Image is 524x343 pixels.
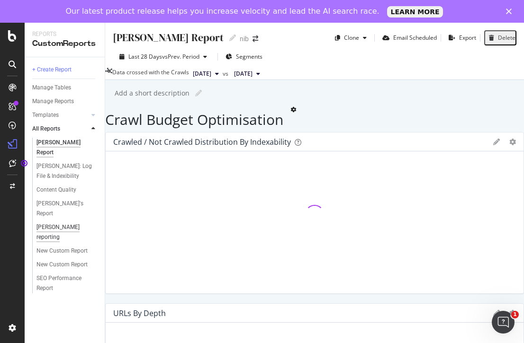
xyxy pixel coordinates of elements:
[506,9,515,14] div: Close
[253,35,258,42] div: arrow-right-arrow-left
[36,199,90,219] div: Jack's Report
[236,53,262,61] span: Segments
[113,137,291,147] div: Crawled / Not Crawled Distribution By Indexability
[240,34,249,44] div: nib
[32,38,97,49] div: CustomReports
[162,53,199,61] span: vs Prev. Period
[32,97,74,106] div: Manage Reports
[193,70,211,78] span: 2025 Aug. 8th
[229,35,236,41] i: Edit report name
[445,30,476,45] button: Export
[459,34,476,42] div: Export
[36,199,98,219] a: [PERSON_NAME]'s Report
[105,112,283,127] h2: Crawl Budget Optimisation
[113,30,224,45] div: [PERSON_NAME] Report
[36,185,98,195] a: Content Quality
[230,68,264,79] button: [DATE]
[511,311,519,318] span: 1
[393,34,437,42] div: Email Scheduled
[113,52,214,61] button: Last 28 DaysvsPrev. Period
[36,138,90,158] div: Callan's Report
[36,260,88,270] div: New Custom Report
[36,222,98,242] a: [PERSON_NAME] reporting
[128,53,162,61] span: Last 28 Days
[36,185,76,195] div: Content Quality
[36,138,98,158] a: [PERSON_NAME] Report
[36,161,98,181] a: [PERSON_NAME]: Log File & Indexibility
[492,311,515,334] iframe: Intercom live chat
[32,97,98,106] a: Manage Reports
[32,30,97,38] div: Reports
[36,161,93,181] div: Callan: Log File & Indexibility
[32,110,89,120] a: Templates
[36,260,98,270] a: New Custom Report
[223,70,230,78] span: vs
[291,107,297,113] div: gear
[113,308,166,318] div: URLs by Depth
[36,246,98,256] a: New Custom Report
[195,90,202,97] i: Edit report name
[484,30,516,45] button: Delete
[222,49,266,64] button: Segments
[387,6,443,18] a: LEARN MORE
[32,83,98,93] a: Manage Tables
[344,34,359,42] div: Clone
[32,124,60,134] div: All Reports
[234,70,253,78] span: 2025 Jul. 11th
[32,65,72,75] div: + Create Report
[36,246,88,256] div: New Custom Report
[509,310,516,317] div: gear
[32,110,59,120] div: Templates
[331,30,370,45] button: Clone
[36,273,98,293] a: SEO Performance Report
[189,68,223,79] button: [DATE]
[66,7,379,16] div: Our latest product release helps you increase velocity and lead the AI search race.
[36,273,90,293] div: SEO Performance Report
[105,132,524,294] div: Crawled / Not Crawled Distribution By Indexabilitygeargear
[32,83,71,93] div: Manage Tables
[36,222,90,242] div: Jess reporting
[105,102,524,132] div: Crawl Budget Optimisation
[379,30,437,45] button: Email Scheduled
[115,88,190,98] div: Add a short description
[32,124,89,134] a: All Reports
[509,139,516,145] div: gear
[112,68,189,79] div: Data crossed with the Crawls
[20,159,28,167] div: Tooltip anchor
[32,65,98,75] a: + Create Report
[498,35,515,41] div: Delete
